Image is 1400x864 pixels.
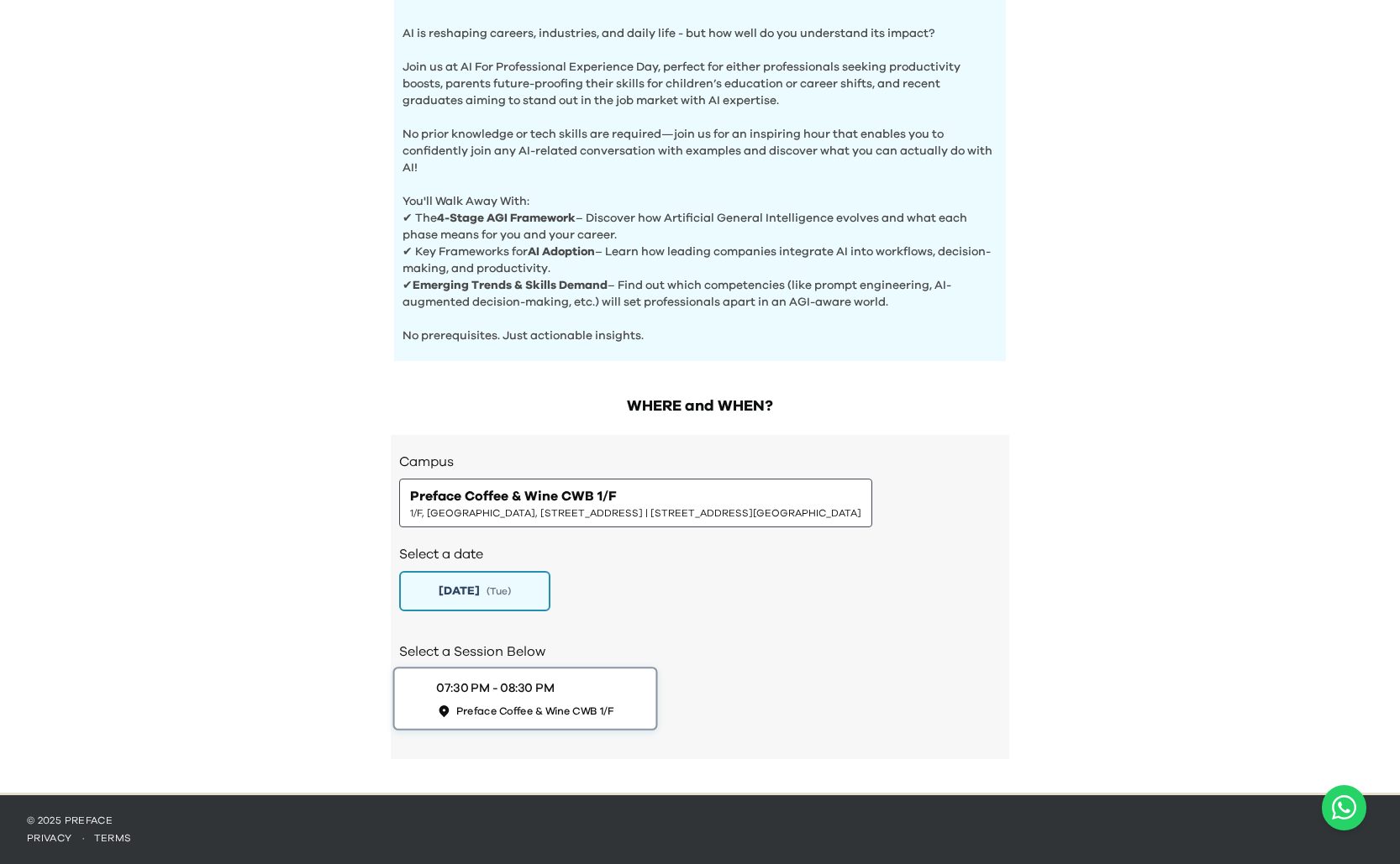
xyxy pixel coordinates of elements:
[403,109,997,176] p: No prior knowledge or tech skills are required—join us for an inspiring hour that enables you to ...
[94,833,132,843] a: terms
[27,833,72,843] a: privacy
[403,311,997,344] p: No prerequisites. Just actionable insights.
[72,833,94,843] span: ·
[1322,785,1366,830] button: Open WhatsApp chat
[410,486,617,506] span: Preface Coffee & Wine CWB 1/F
[410,506,861,520] span: 1/F, [GEOGRAPHIC_DATA], [STREET_ADDRESS] | [STREET_ADDRESS][GEOGRAPHIC_DATA]
[403,277,997,311] p: ✔ – Find out which competencies (like prompt engineering, AI-augmented decision-making, etc.) wil...
[487,584,511,598] span: ( Tue )
[403,42,997,109] p: Join us at AI For Professional Experience Day, perfect for either professionals seeking productiv...
[413,280,608,291] b: Emerging Trends & Skills Demand
[399,544,1001,564] h2: Select a date
[403,210,997,243] p: ✔ The – Discover how Artificial General Intelligence evolves and what each phase means for you an...
[528,246,595,258] b: AI Adoption
[1322,785,1366,830] a: Chat with us on WhatsApp
[439,583,480,600] span: [DATE]
[436,679,554,697] div: 07:30 PM - 08:30 PM
[399,452,1001,472] h3: Campus
[456,704,614,718] span: Preface Coffee & Wine CWB 1/F
[393,667,658,730] button: 07:30 PM - 08:30 PMPreface Coffee & Wine CWB 1/F
[437,212,576,224] b: 4-Stage AGI Framework
[399,571,550,611] button: [DATE](Tue)
[403,243,997,277] p: ✔ Key Frameworks for – Learn how leading companies integrate AI into workflows, decision-making, ...
[27,814,1373,827] p: © 2025 Preface
[403,176,997,210] p: You'll Walk Away With:
[403,25,997,42] p: AI is reshaping careers, industries, and daily life - but how well do you understand its impact?
[399,641,1001,662] h2: Select a Session Below
[391,395,1009,418] h2: WHERE and WHEN?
